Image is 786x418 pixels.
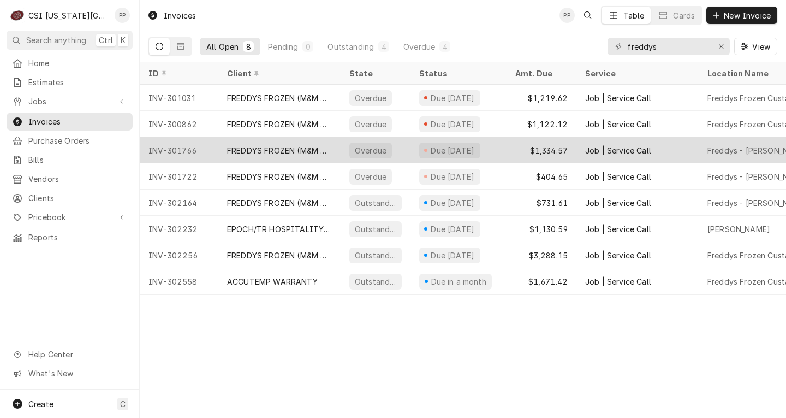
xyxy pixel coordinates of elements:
[28,173,127,185] span: Vendors
[354,171,388,182] div: Overdue
[227,276,318,287] div: ACCUTEMP WARRANTY
[7,31,133,50] button: Search anythingCtrlK
[7,228,133,246] a: Reports
[7,132,133,150] a: Purchase Orders
[430,197,476,209] div: Due [DATE]
[140,242,218,268] div: INV-302256
[430,276,487,287] div: Due in a month
[706,7,777,24] button: New Invoice
[430,145,476,156] div: Due [DATE]
[10,8,25,23] div: C
[305,41,311,52] div: 0
[585,145,651,156] div: Job | Service Call
[7,92,133,110] a: Go to Jobs
[354,276,397,287] div: Outstanding
[734,38,777,55] button: View
[585,92,651,104] div: Job | Service Call
[354,197,397,209] div: Outstanding
[430,92,476,104] div: Due [DATE]
[507,111,576,137] div: $1,122.12
[7,73,133,91] a: Estimates
[430,171,476,182] div: Due [DATE]
[28,57,127,69] span: Home
[403,41,435,52] div: Overdue
[354,92,388,104] div: Overdue
[227,171,332,182] div: FREDDYS FROZEN (M&M CUSTARD LLC)
[140,85,218,111] div: INV-301031
[28,154,127,166] span: Bills
[28,135,127,146] span: Purchase Orders
[140,137,218,163] div: INV-301766
[579,7,597,24] button: Open search
[140,163,218,190] div: INV-301722
[419,68,496,79] div: Status
[507,85,576,111] div: $1,219.62
[559,8,575,23] div: PP
[120,398,126,410] span: C
[430,119,476,130] div: Due [DATE]
[507,163,576,190] div: $404.65
[99,34,113,46] span: Ctrl
[28,192,127,204] span: Clients
[28,232,127,243] span: Reports
[585,197,651,209] div: Job | Service Call
[354,223,397,235] div: Outstanding
[10,8,25,23] div: CSI Kansas City's Avatar
[627,38,709,55] input: Keyword search
[354,145,388,156] div: Overdue
[585,119,651,130] div: Job | Service Call
[507,268,576,295] div: $1,671.42
[227,145,332,156] div: FREDDYS FROZEN (M&M CUSTARD LLC)
[507,242,576,268] div: $3,288.15
[7,364,133,382] a: Go to What's New
[430,250,476,261] div: Due [DATE]
[7,113,133,131] a: Invoices
[115,8,130,23] div: PP
[7,151,133,169] a: Bills
[507,216,576,242] div: $1,130.59
[206,41,239,52] div: All Open
[507,190,576,216] div: $731.61
[722,10,773,21] span: New Invoice
[430,223,476,235] div: Due [DATE]
[28,399,53,409] span: Create
[28,10,109,21] div: CSI [US_STATE][GEOGRAPHIC_DATA]
[227,119,332,130] div: FREDDYS FROZEN (M&M CUSTARD LLC)
[28,349,126,360] span: Help Center
[750,41,772,52] span: View
[585,276,651,287] div: Job | Service Call
[28,368,126,379] span: What's New
[585,223,651,235] div: Job | Service Call
[28,96,111,107] span: Jobs
[26,34,86,46] span: Search anything
[349,68,402,79] div: State
[140,190,218,216] div: INV-302164
[28,211,111,223] span: Pricebook
[140,268,218,295] div: INV-302558
[559,8,575,23] div: Philip Potter's Avatar
[7,170,133,188] a: Vendors
[245,41,252,52] div: 8
[121,34,126,46] span: K
[673,10,695,21] div: Cards
[354,119,388,130] div: Overdue
[515,68,565,79] div: Amt. Due
[380,41,387,52] div: 4
[227,223,332,235] div: EPOCH/TR HOSPITALITY GROUP
[227,197,332,209] div: FREDDYS FROZEN (M&M CUSTARD LLC)
[148,68,207,79] div: ID
[7,54,133,72] a: Home
[28,116,127,127] span: Invoices
[585,250,651,261] div: Job | Service Call
[712,38,730,55] button: Erase input
[623,10,645,21] div: Table
[227,92,332,104] div: FREDDYS FROZEN (M&M CUSTARD LLC)
[140,111,218,137] div: INV-300862
[327,41,374,52] div: Outstanding
[28,76,127,88] span: Estimates
[442,41,448,52] div: 4
[227,68,330,79] div: Client
[115,8,130,23] div: Philip Potter's Avatar
[7,189,133,207] a: Clients
[707,223,770,235] div: [PERSON_NAME]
